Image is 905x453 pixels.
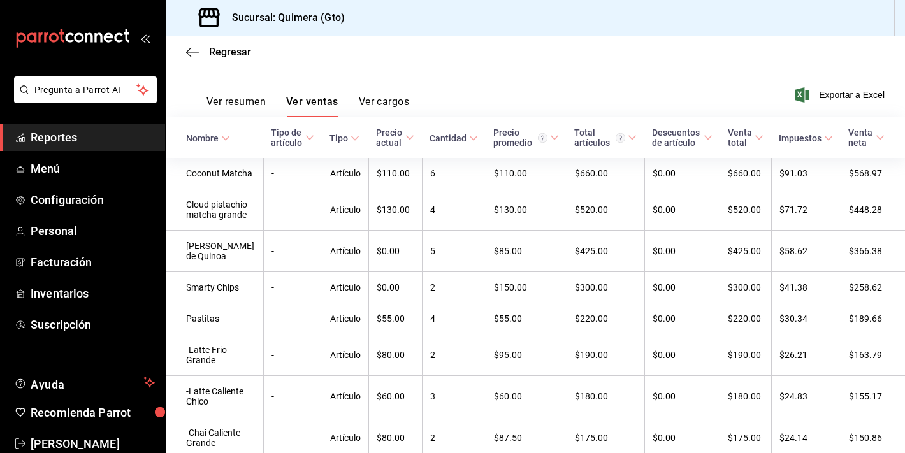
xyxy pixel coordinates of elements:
td: Artículo [322,158,368,189]
td: $0.00 [644,334,720,376]
td: 5 [422,231,486,272]
span: Menú [31,160,155,177]
td: $220.00 [720,303,772,334]
td: -Latte Frio Grande [166,334,263,376]
a: Pregunta a Parrot AI [9,92,157,106]
span: Tipo de artículo [271,127,314,148]
td: $0.00 [644,231,720,272]
td: - [263,158,322,189]
div: Total artículos [574,127,625,148]
span: Personal [31,222,155,240]
td: $190.00 [720,334,772,376]
td: Cloud pistachio matcha grande [166,189,263,231]
div: Descuentos de artículo [652,127,701,148]
td: 6 [422,158,486,189]
button: open_drawer_menu [140,33,150,43]
td: $520.00 [720,189,772,231]
td: $85.00 [486,231,567,272]
div: Venta neta [848,127,873,148]
td: $110.00 [486,158,567,189]
button: Ver cargos [359,96,410,117]
td: $0.00 [644,303,720,334]
td: $220.00 [567,303,644,334]
td: - [263,189,322,231]
td: 2 [422,334,486,376]
td: $300.00 [567,272,644,303]
button: Ver ventas [286,96,338,117]
span: Inventarios [31,285,155,302]
span: Reportes [31,129,155,146]
button: Pregunta a Parrot AI [14,76,157,103]
span: Facturación [31,254,155,271]
span: Suscripción [31,316,155,333]
td: $190.00 [567,334,644,376]
td: $60.00 [486,376,567,417]
td: - [263,231,322,272]
div: navigation tabs [206,96,409,117]
td: $110.00 [368,158,422,189]
div: Cantidad [430,133,467,143]
td: $0.00 [368,272,422,303]
td: $91.03 [771,158,841,189]
td: $60.00 [368,376,422,417]
td: $0.00 [368,231,422,272]
td: $150.00 [486,272,567,303]
td: $55.00 [486,303,567,334]
td: $130.00 [368,189,422,231]
span: Tipo [329,133,359,143]
span: Impuestos [779,133,833,143]
td: 3 [422,376,486,417]
td: $180.00 [720,376,772,417]
span: Total artículos [574,127,637,148]
td: $0.00 [644,189,720,231]
div: Impuestos [779,133,822,143]
td: - [263,272,322,303]
td: [PERSON_NAME] de Quinoa [166,231,263,272]
div: Precio actual [376,127,403,148]
span: Ayuda [31,375,138,390]
svg: El total artículos considera cambios de precios en los artículos así como costos adicionales por ... [616,133,625,143]
h3: Sucursal: Quimera (Gto) [222,10,345,25]
td: Artículo [322,334,368,376]
td: $30.34 [771,303,841,334]
td: - [263,334,322,376]
td: $520.00 [567,189,644,231]
td: 4 [422,189,486,231]
td: $180.00 [567,376,644,417]
td: $189.66 [841,303,905,334]
span: Venta total [728,127,764,148]
span: Precio promedio [493,127,559,148]
td: $130.00 [486,189,567,231]
td: $660.00 [720,158,772,189]
td: Artículo [322,376,368,417]
td: Artículo [322,272,368,303]
td: $80.00 [368,334,422,376]
svg: Precio promedio = Total artículos / cantidad [538,133,547,143]
span: Descuentos de artículo [652,127,713,148]
span: Pregunta a Parrot AI [34,83,137,97]
td: $95.00 [486,334,567,376]
td: $568.97 [841,158,905,189]
span: Configuración [31,191,155,208]
div: Nombre [186,133,219,143]
td: $258.62 [841,272,905,303]
td: $425.00 [720,231,772,272]
td: $448.28 [841,189,905,231]
td: - [263,303,322,334]
td: - [263,376,322,417]
span: [PERSON_NAME] [31,435,155,452]
span: Cantidad [430,133,478,143]
td: $41.38 [771,272,841,303]
span: Recomienda Parrot [31,404,155,421]
td: Coconut Matcha [166,158,263,189]
div: Tipo [329,133,348,143]
td: Artículo [322,303,368,334]
td: $0.00 [644,272,720,303]
div: Tipo de artículo [271,127,303,148]
td: $55.00 [368,303,422,334]
td: $0.00 [644,376,720,417]
td: Smarty Chips [166,272,263,303]
td: $71.72 [771,189,841,231]
td: Pastitas [166,303,263,334]
span: Regresar [209,46,251,58]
